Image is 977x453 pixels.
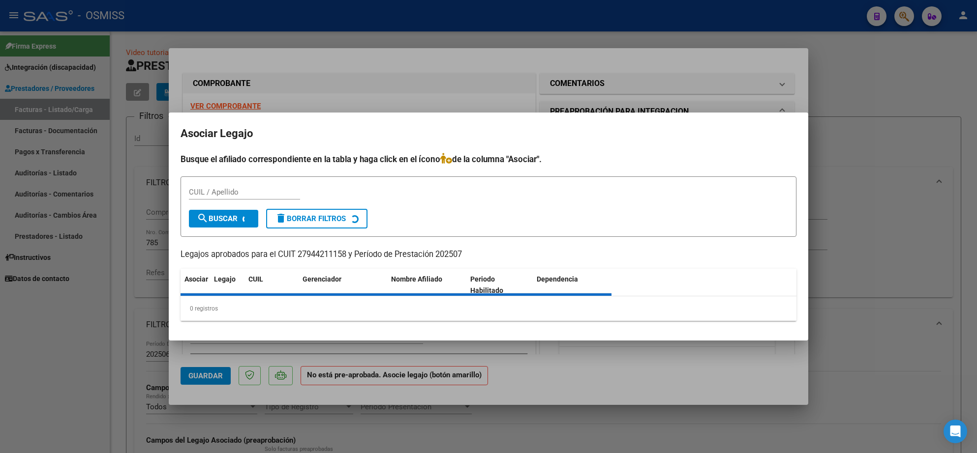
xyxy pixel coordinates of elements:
mat-icon: delete [275,212,287,224]
datatable-header-cell: Gerenciador [299,269,387,301]
datatable-header-cell: Dependencia [533,269,612,301]
datatable-header-cell: Legajo [210,269,244,301]
datatable-header-cell: Asociar [181,269,210,301]
span: Buscar [197,214,238,223]
button: Buscar [189,210,258,227]
datatable-header-cell: Periodo Habilitado [466,269,533,301]
h2: Asociar Legajo [181,124,796,143]
span: Nombre Afiliado [391,275,442,283]
span: Gerenciador [303,275,341,283]
p: Legajos aprobados para el CUIT 27944211158 y Período de Prestación 202507 [181,249,796,261]
div: Open Intercom Messenger [944,420,967,443]
span: Borrar Filtros [275,214,346,223]
span: Legajo [214,275,236,283]
datatable-header-cell: Nombre Afiliado [387,269,466,301]
button: Borrar Filtros [266,209,367,228]
span: Dependencia [537,275,578,283]
div: 0 registros [181,296,796,321]
span: CUIL [248,275,263,283]
mat-icon: search [197,212,209,224]
h4: Busque el afiliado correspondiente en la tabla y haga click en el ícono de la columna "Asociar". [181,153,796,166]
span: Asociar [184,275,208,283]
span: Periodo Habilitado [470,275,503,294]
datatable-header-cell: CUIL [244,269,299,301]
